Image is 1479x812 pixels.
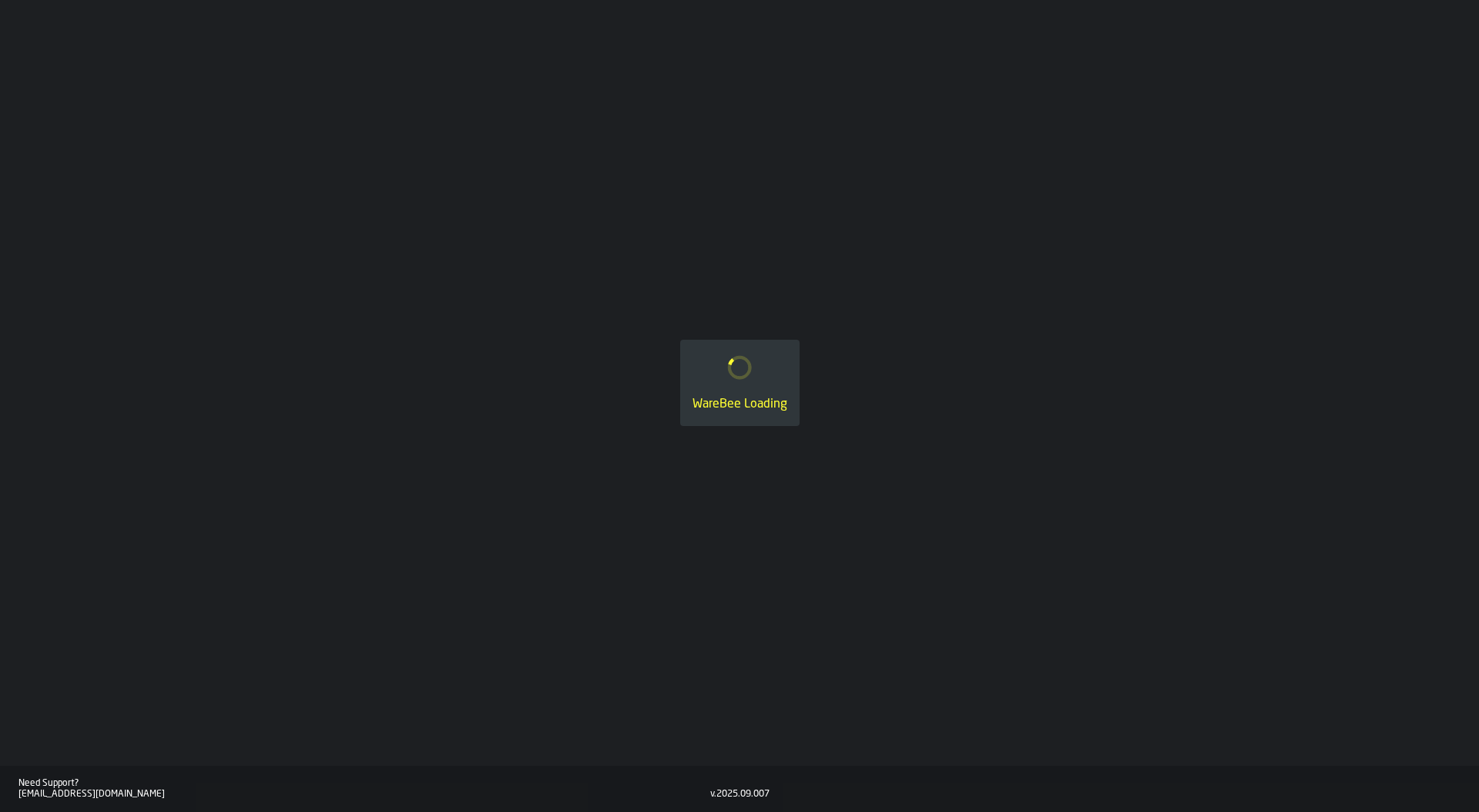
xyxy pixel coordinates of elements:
[716,789,770,800] div: 2025.09.007
[710,789,716,800] div: v.
[18,778,710,789] div: Need Support?
[18,778,710,800] a: Need Support?[EMAIL_ADDRESS][DOMAIN_NAME]
[693,395,787,414] div: WareBee Loading
[18,789,710,800] div: [EMAIL_ADDRESS][DOMAIN_NAME]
